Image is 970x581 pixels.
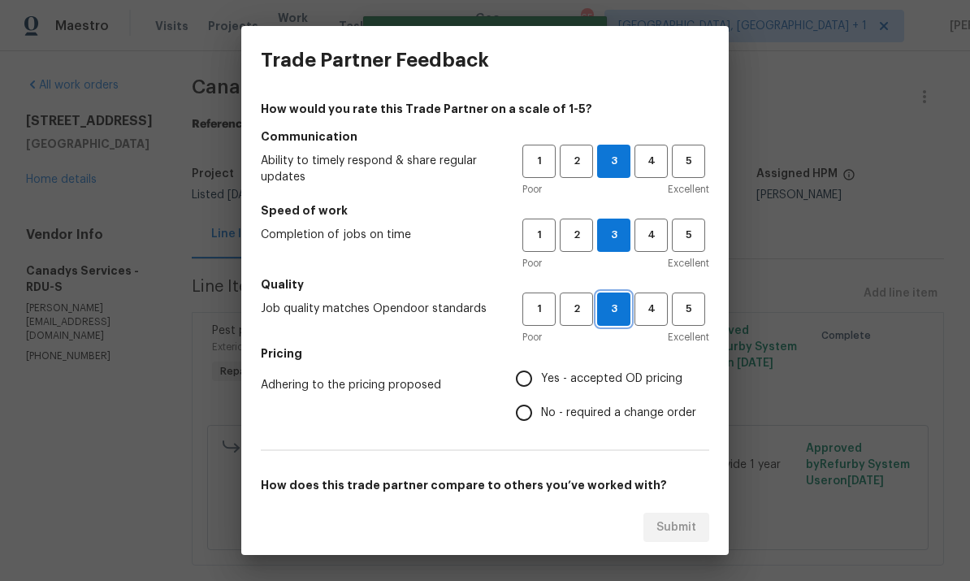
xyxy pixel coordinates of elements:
span: 2 [561,226,591,245]
span: 3 [598,152,630,171]
div: Pricing [516,362,709,430]
h5: Communication [261,128,709,145]
button: 4 [634,219,668,252]
span: No - required a change order [541,405,696,422]
span: 5 [673,300,704,319]
button: 5 [672,293,705,326]
span: 1 [524,152,554,171]
span: 4 [636,152,666,171]
button: 2 [560,219,593,252]
span: Excellent [668,329,709,345]
span: Poor [522,255,542,271]
span: Poor [522,181,542,197]
span: 1 [524,300,554,319]
button: 1 [522,219,556,252]
span: 5 [673,226,704,245]
button: 3 [597,293,630,326]
button: 2 [560,293,593,326]
button: 5 [672,145,705,178]
button: 5 [672,219,705,252]
h5: How does this trade partner compare to others you’ve worked with? [261,477,709,493]
span: Poor [522,329,542,345]
span: 2 [561,300,591,319]
h5: Pricing [261,345,709,362]
h5: Quality [261,276,709,293]
span: 4 [636,226,666,245]
h4: How would you rate this Trade Partner on a scale of 1-5? [261,101,709,117]
span: Excellent [668,181,709,197]
span: 1 [524,226,554,245]
button: 1 [522,293,556,326]
h3: Trade Partner Feedback [261,49,489,72]
button: 1 [522,145,556,178]
span: 3 [598,300,630,319]
span: Adhering to the pricing proposed [261,377,490,393]
span: 4 [636,300,666,319]
span: 3 [598,226,630,245]
span: Yes - accepted OD pricing [541,371,682,388]
button: 4 [634,145,668,178]
button: 3 [597,219,630,252]
button: 3 [597,145,630,178]
span: Ability to timely respond & share regular updates [261,153,496,185]
button: 4 [634,293,668,326]
span: 5 [673,152,704,171]
span: Excellent [668,255,709,271]
span: Job quality matches Opendoor standards [261,301,496,317]
h5: Speed of work [261,202,709,219]
span: Completion of jobs on time [261,227,496,243]
span: 2 [561,152,591,171]
button: 2 [560,145,593,178]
